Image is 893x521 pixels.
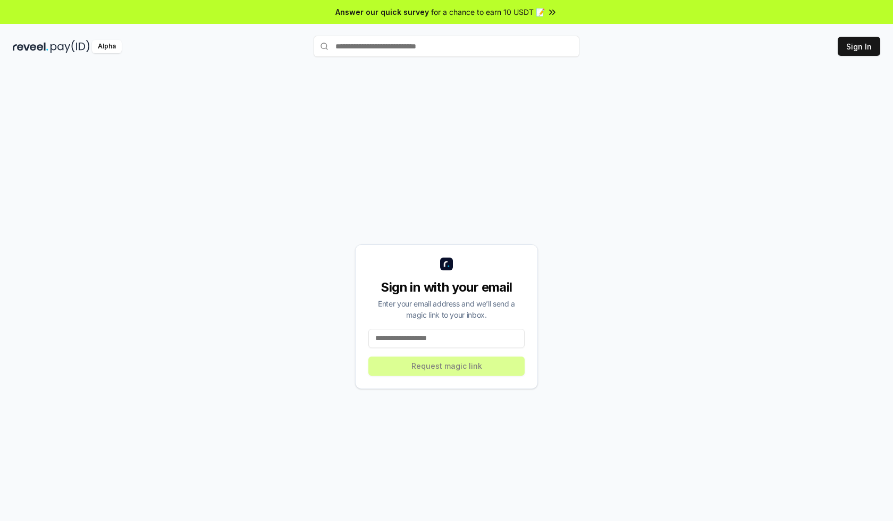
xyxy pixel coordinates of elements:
[431,6,545,18] span: for a chance to earn 10 USDT 📝
[92,40,122,53] div: Alpha
[13,40,48,53] img: reveel_dark
[335,6,429,18] span: Answer our quick survey
[440,258,453,270] img: logo_small
[368,279,525,296] div: Sign in with your email
[838,37,880,56] button: Sign In
[368,298,525,320] div: Enter your email address and we’ll send a magic link to your inbox.
[50,40,90,53] img: pay_id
